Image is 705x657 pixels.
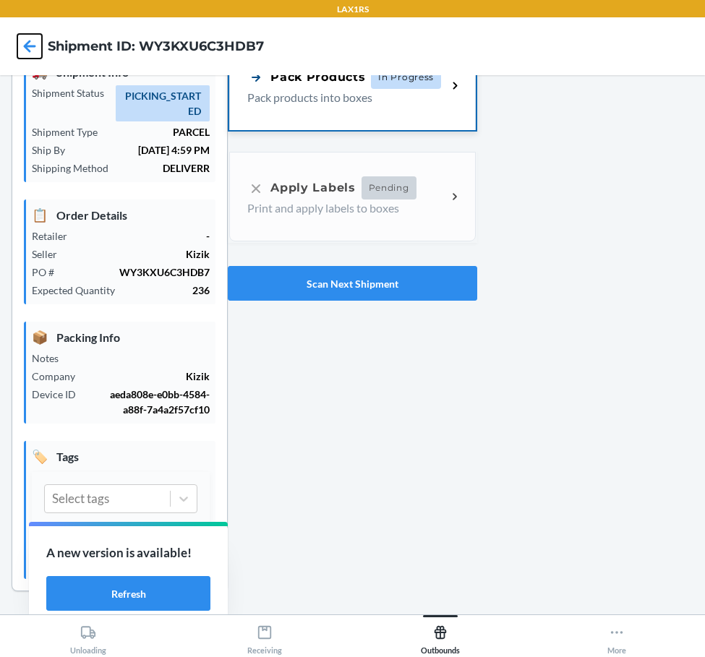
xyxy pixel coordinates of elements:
[32,387,87,402] p: Device ID
[87,369,210,384] p: Kizik
[32,124,109,139] p: Shipment Type
[32,265,66,280] p: PO #
[32,447,48,466] span: 🏷️
[247,619,282,655] div: Receiving
[337,3,369,16] p: LAX1RS
[32,351,70,366] p: Notes
[69,246,210,262] p: Kizik
[607,619,626,655] div: More
[32,205,210,225] p: Order Details
[32,246,69,262] p: Seller
[77,142,210,158] p: [DATE] 4:59 PM
[32,447,210,466] p: Tags
[228,39,477,132] a: Pack ProductsIn ProgressPack products into boxes
[32,142,77,158] p: Ship By
[247,68,365,86] div: Pack Products
[32,160,120,176] p: Shipping Method
[371,66,441,89] span: In Progress
[32,85,116,100] p: Shipment Status
[52,489,109,508] div: Select tags
[32,205,48,225] span: 📋
[127,283,210,298] p: 236
[109,124,210,139] p: PARCEL
[48,37,264,56] h4: Shipment ID: WY3KXU6C3HDB7
[32,369,87,384] p: Company
[46,544,210,562] p: A new version is available!
[529,615,705,655] button: More
[120,160,210,176] p: DELIVERR
[32,327,48,347] span: 📦
[32,327,210,347] p: Packing Info
[70,619,106,655] div: Unloading
[247,89,435,106] p: Pack products into boxes
[46,576,210,611] button: Refresh
[79,228,210,244] p: -
[66,265,210,280] p: WY3KXU6C3HDB7
[87,387,210,417] p: aeda808e-e0bb-4584-a88f-7a4a2f57cf10
[116,85,210,121] span: PICKING_STARTED
[228,266,477,301] button: Scan Next Shipment
[32,228,79,244] p: Retailer
[176,615,353,655] button: Receiving
[421,619,460,655] div: Outbounds
[353,615,529,655] button: Outbounds
[32,283,127,298] p: Expected Quantity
